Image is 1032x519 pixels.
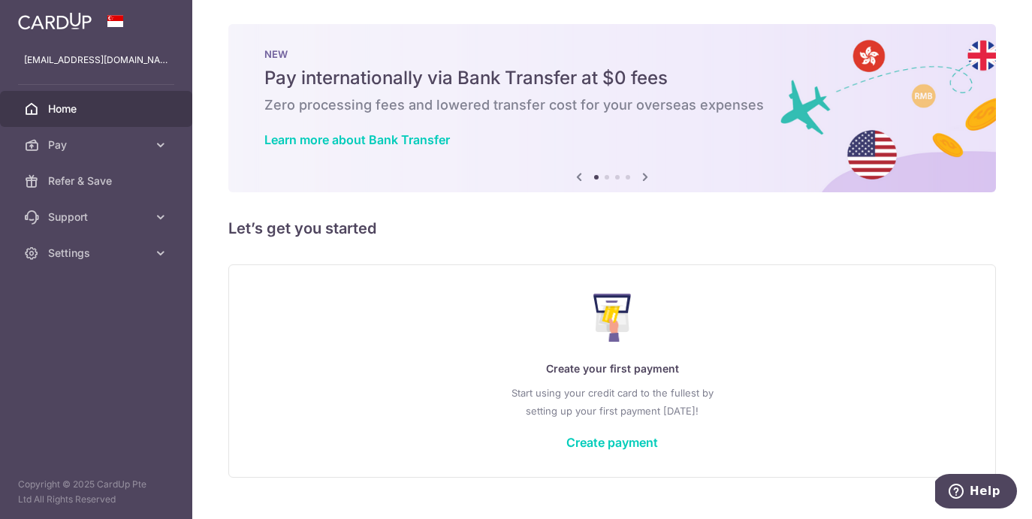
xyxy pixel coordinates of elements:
span: Pay [48,137,147,152]
span: Support [48,210,147,225]
img: Bank transfer banner [228,24,996,192]
span: Settings [48,246,147,261]
img: CardUp [18,12,92,30]
h5: Pay internationally via Bank Transfer at $0 fees [264,66,960,90]
p: [EMAIL_ADDRESS][DOMAIN_NAME] [24,53,168,68]
img: Make Payment [593,294,632,342]
span: Refer & Save [48,174,147,189]
span: Home [48,101,147,116]
h6: Zero processing fees and lowered transfer cost for your overseas expenses [264,96,960,114]
a: Learn more about Bank Transfer [264,132,450,147]
a: Create payment [566,435,658,450]
p: Create your first payment [259,360,965,378]
h5: Let’s get you started [228,216,996,240]
iframe: Opens a widget where you can find more information [935,474,1017,511]
p: Start using your credit card to the fullest by setting up your first payment [DATE]! [259,384,965,420]
p: NEW [264,48,960,60]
